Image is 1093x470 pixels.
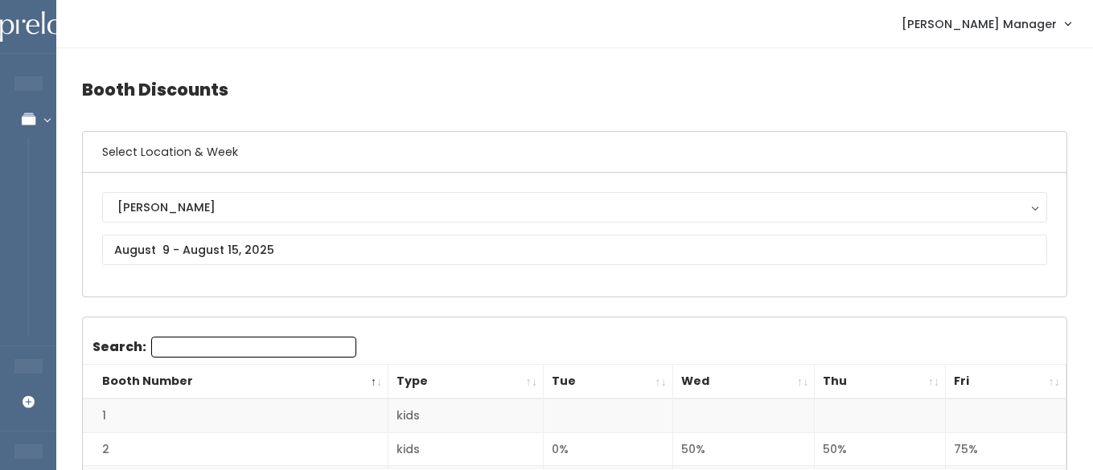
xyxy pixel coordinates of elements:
td: kids [388,432,544,466]
h6: Select Location & Week [83,132,1066,173]
td: 50% [815,432,946,466]
td: 0% [543,432,672,466]
div: [PERSON_NAME] [117,198,1032,216]
td: 1 [83,398,388,432]
th: Thu: activate to sort column ascending [815,365,946,399]
th: Booth Number: activate to sort column descending [83,365,388,399]
label: Search: [92,337,356,358]
input: August 9 - August 15, 2025 [102,235,1047,265]
input: Search: [151,337,356,358]
th: Type: activate to sort column ascending [388,365,544,399]
th: Fri: activate to sort column ascending [946,365,1066,399]
th: Tue: activate to sort column ascending [543,365,672,399]
td: 50% [672,432,815,466]
span: [PERSON_NAME] Manager [902,15,1057,33]
button: [PERSON_NAME] [102,192,1047,223]
h4: Booth Discounts [82,67,1067,112]
td: 75% [946,432,1066,466]
td: 2 [83,432,388,466]
td: kids [388,398,544,432]
a: [PERSON_NAME] Manager [885,6,1087,41]
th: Wed: activate to sort column ascending [672,365,815,399]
